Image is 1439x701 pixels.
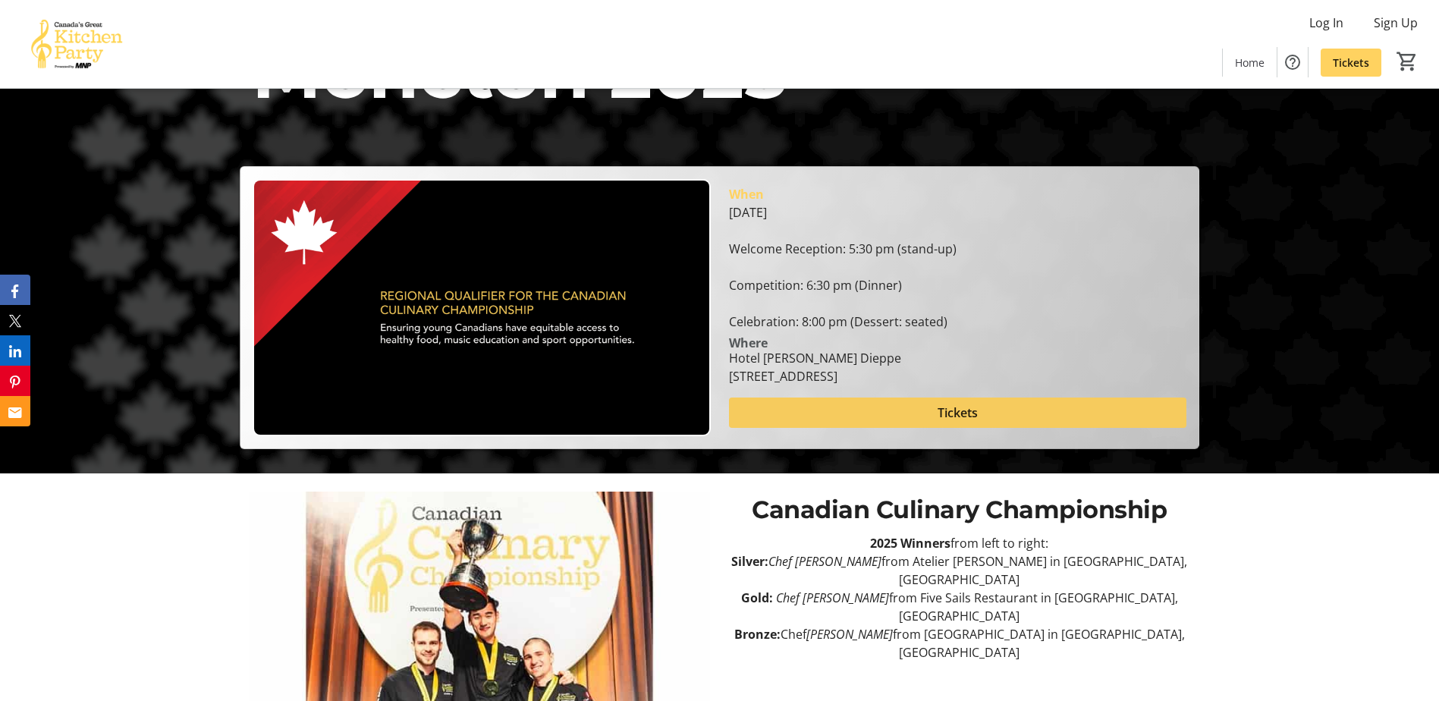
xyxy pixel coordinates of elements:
[731,553,768,570] strong: Silver:
[741,589,773,606] strong: Gold:
[729,185,764,203] div: When
[728,534,1189,552] p: from left to right:
[729,349,901,367] div: Hotel [PERSON_NAME] Dieppe
[806,626,893,643] em: [PERSON_NAME]
[938,404,978,422] span: Tickets
[1333,55,1369,71] span: Tickets
[729,337,768,349] div: Where
[776,589,889,606] em: Chef [PERSON_NAME]
[1393,48,1421,75] button: Cart
[729,367,901,385] div: [STREET_ADDRESS]
[1309,14,1343,32] span: Log In
[728,552,1189,589] p: from Atelier [PERSON_NAME] in [GEOGRAPHIC_DATA], [GEOGRAPHIC_DATA]
[9,6,144,82] img: Canada’s Great Kitchen Party's Logo
[1235,55,1265,71] span: Home
[728,589,1189,625] p: from Five Sails Restaurant in [GEOGRAPHIC_DATA], [GEOGRAPHIC_DATA]
[728,625,1189,662] p: Chef from [GEOGRAPHIC_DATA] in [GEOGRAPHIC_DATA], [GEOGRAPHIC_DATA]
[729,203,1186,331] div: [DATE] Welcome Reception: 5:30 pm (stand-up) Competition: 6:30 pm (Dinner) Celebration: 8:00 pm (...
[1223,49,1277,77] a: Home
[1277,47,1308,77] button: Help
[1321,49,1381,77] a: Tickets
[768,553,881,570] em: Chef [PERSON_NAME]
[1297,11,1356,35] button: Log In
[1362,11,1430,35] button: Sign Up
[1374,14,1418,32] span: Sign Up
[729,398,1186,428] button: Tickets
[870,535,950,552] strong: 2025 Winners
[734,626,781,643] strong: Bronze:
[752,495,1167,524] span: Canadian Culinary Championship
[253,179,710,436] img: Campaign CTA Media Photo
